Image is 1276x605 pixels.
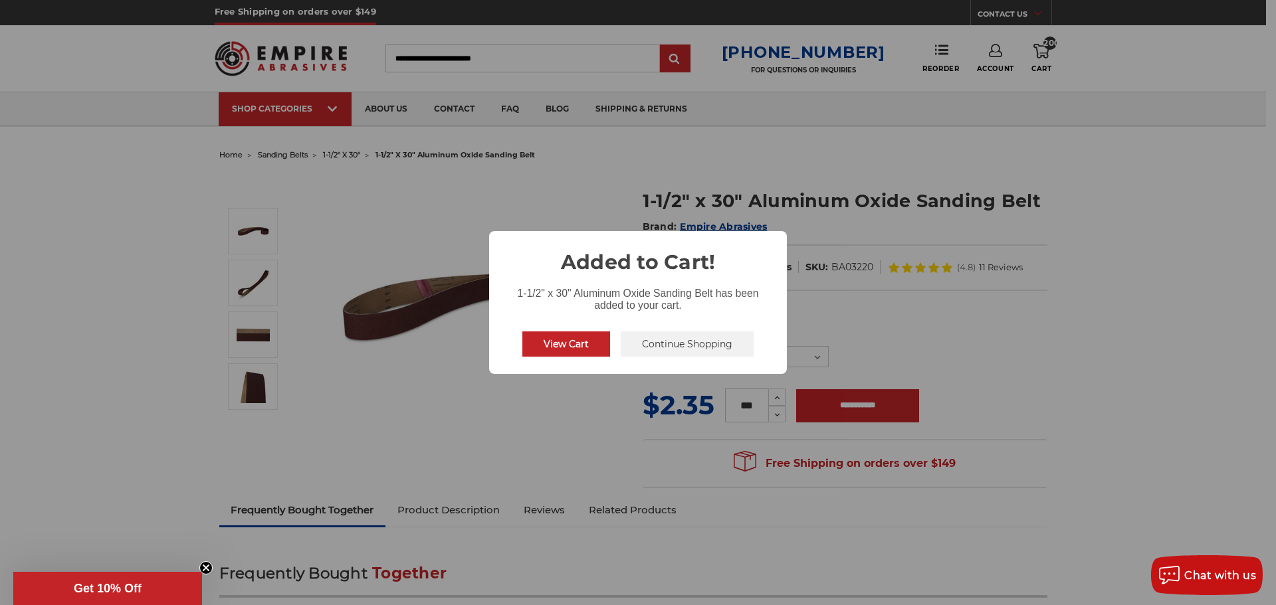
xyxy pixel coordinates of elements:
[1184,569,1256,582] span: Chat with us
[489,277,787,314] div: 1-1/2" x 30" Aluminum Oxide Sanding Belt has been added to your cart.
[621,331,754,357] button: Continue Shopping
[489,231,787,277] h2: Added to Cart!
[74,582,142,595] span: Get 10% Off
[1151,555,1263,595] button: Chat with us
[522,331,610,357] button: View Cart
[199,561,213,574] button: Close teaser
